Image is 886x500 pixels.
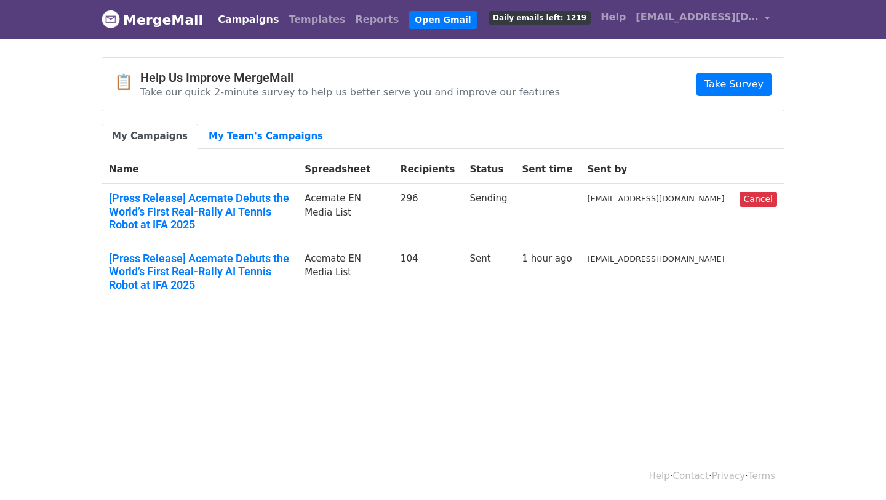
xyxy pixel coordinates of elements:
td: Sent [462,244,514,304]
a: [EMAIL_ADDRESS][DOMAIN_NAME] [631,5,775,34]
th: Status [462,155,514,184]
th: Sent time [514,155,580,184]
p: Take our quick 2-minute survey to help us better serve you and improve our features [140,86,560,99]
a: 1 hour ago [522,253,572,264]
a: Templates [284,7,350,32]
a: [Press Release] Acemate Debuts the World’s First Real-Rally AI Tennis Robot at IFA 2025 [109,192,290,232]
a: Cancel [740,192,777,207]
a: Help [596,5,631,30]
a: MergeMail [102,7,203,33]
a: Take Survey [696,73,772,96]
th: Name [102,155,297,184]
span: 📋 [114,73,140,91]
a: Privacy [712,470,745,482]
a: My Team's Campaigns [198,124,333,149]
a: Contact [673,470,709,482]
span: [EMAIL_ADDRESS][DOMAIN_NAME] [636,10,759,25]
td: 296 [393,184,463,244]
a: Daily emails left: 1219 [484,5,596,30]
small: [EMAIL_ADDRESS][DOMAIN_NAME] [588,254,725,264]
a: Reports [351,7,404,32]
a: Campaigns [213,7,284,32]
img: MergeMail logo [102,10,120,28]
th: Spreadsheet [297,155,393,184]
th: Sent by [580,155,732,184]
td: Acemate EN Media List [297,184,393,244]
td: 104 [393,244,463,304]
th: Recipients [393,155,463,184]
a: [Press Release] Acemate Debuts the World’s First Real-Rally AI Tennis Robot at IFA 2025 [109,252,290,292]
span: Daily emails left: 1219 [489,11,591,25]
a: Help [649,470,670,482]
a: Open Gmail [409,11,477,29]
td: Sending [462,184,514,244]
h4: Help Us Improve MergeMail [140,70,560,85]
a: My Campaigns [102,124,198,149]
a: Terms [748,470,775,482]
td: Acemate EN Media List [297,244,393,304]
small: [EMAIL_ADDRESS][DOMAIN_NAME] [588,194,725,203]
